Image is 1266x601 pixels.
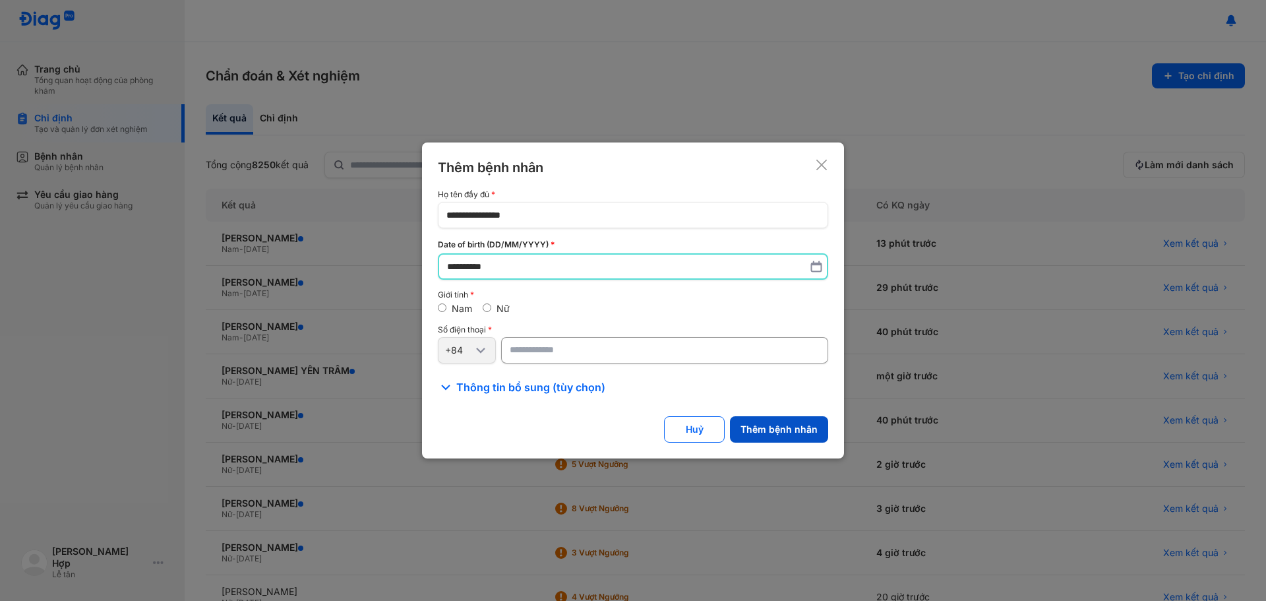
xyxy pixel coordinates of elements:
div: Date of birth (DD/MM/YYYY) [438,239,828,251]
button: Thêm bệnh nhân [730,416,828,443]
div: +84 [445,344,473,356]
span: Thông tin bổ sung (tùy chọn) [456,379,605,395]
label: Nam [452,303,472,314]
label: Nữ [497,303,510,314]
div: Thêm bệnh nhân [438,158,543,177]
button: Huỷ [664,416,725,443]
div: Họ tên đầy đủ [438,190,828,199]
div: Số điện thoại [438,325,828,334]
div: Giới tính [438,290,828,300]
